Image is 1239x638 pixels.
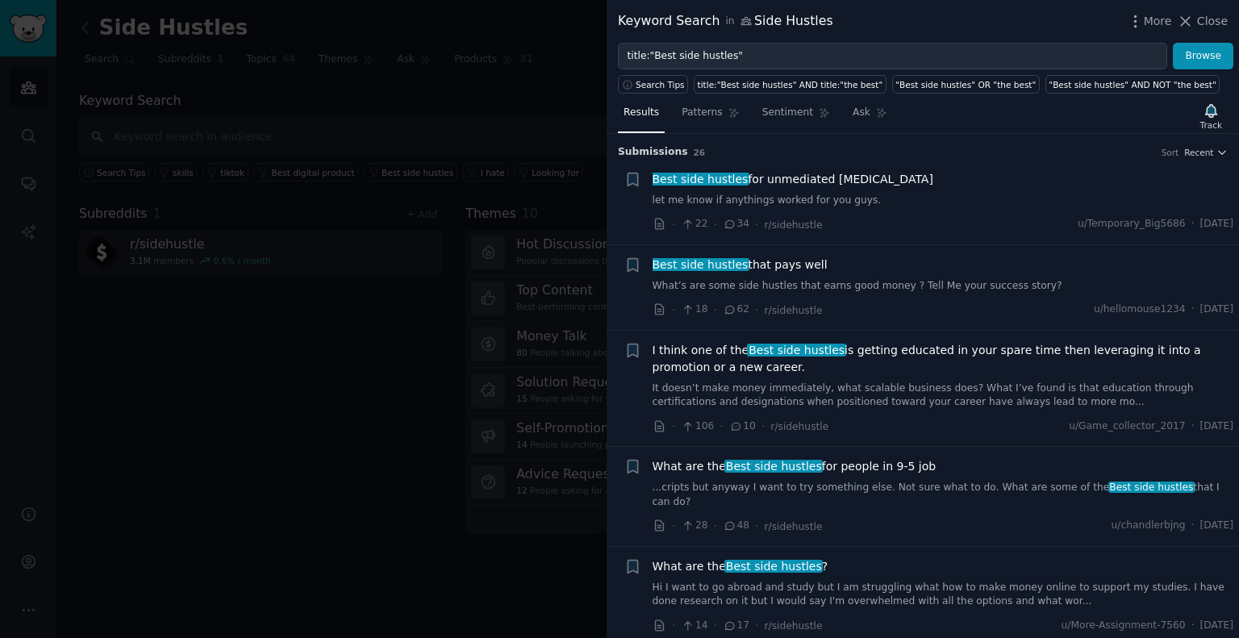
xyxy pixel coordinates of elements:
a: ...cripts but anyway I want to try something else. Not sure what to do. What are some of theBest ... [653,481,1234,509]
span: [DATE] [1200,302,1233,317]
span: · [672,617,675,634]
span: 34 [723,217,749,231]
a: Results [618,100,665,133]
a: Hi I want to go abroad and study but I am struggling what how to make money online to support my ... [653,581,1234,609]
button: Search Tips [618,75,688,94]
span: · [1191,217,1195,231]
span: Recent [1184,147,1213,158]
span: Best side hustles [651,258,749,271]
span: Close [1197,13,1228,30]
div: Keyword Search Side Hustles [618,11,833,31]
span: r/sidehustle [765,620,823,632]
span: [DATE] [1200,519,1233,533]
span: · [1191,519,1195,533]
span: · [761,418,765,435]
span: · [1191,619,1195,633]
span: 106 [681,419,714,434]
span: 14 [681,619,707,633]
span: · [1191,302,1195,317]
a: I think one of theBest side hustlesis getting educated in your spare time then leveraging it into... [653,342,1234,376]
span: r/sidehustle [765,521,823,532]
button: Close [1177,13,1228,30]
span: r/sidehustle [765,219,823,231]
button: Track [1195,99,1228,133]
span: that pays well [653,256,828,273]
span: · [714,302,717,319]
span: · [714,216,717,233]
input: Try a keyword related to your business [618,43,1167,70]
div: "Best side hustles" AND NOT "the best" [1049,79,1216,90]
a: What’s are some side hustles that earns good money ? Tell Me your success story? [653,279,1234,294]
span: for unmediated [MEDICAL_DATA] [653,171,933,188]
a: Ask [847,100,893,133]
span: What are the for people in 9-5 job [653,458,937,475]
span: 17 [723,619,749,633]
button: More [1127,13,1172,30]
a: let me know if anythings worked for you guys. [653,194,1234,208]
span: More [1144,13,1172,30]
span: Best side hustles [1108,482,1195,493]
span: Submission s [618,145,688,160]
span: u/hellomouse1234 [1094,302,1186,317]
span: 28 [681,519,707,533]
span: u/Temporary_Big5686 [1078,217,1186,231]
span: Best side hustles [747,344,845,357]
span: 18 [681,302,707,317]
span: Best side hustles [724,560,823,573]
div: Track [1200,119,1222,131]
span: Search Tips [636,79,685,90]
span: Ask [853,106,870,120]
span: · [1191,419,1195,434]
button: Recent [1184,147,1228,158]
span: Best side hustles [651,173,749,186]
span: · [720,418,723,435]
a: What are theBest side hustlesfor people in 9-5 job [653,458,937,475]
div: Sort [1162,147,1179,158]
span: Best side hustles [724,460,823,473]
span: · [755,216,758,233]
span: u/chandlerbjng [1112,519,1186,533]
div: title:"Best side hustles" AND title:"the best" [698,79,883,90]
span: 62 [723,302,749,317]
span: 26 [694,148,706,157]
a: title:"Best side hustles" AND title:"the best" [694,75,886,94]
span: · [672,302,675,319]
span: 22 [681,217,707,231]
span: · [755,302,758,319]
span: Sentiment [762,106,813,120]
span: · [714,518,717,535]
span: u/More-Assignment-7560 [1062,619,1186,633]
span: · [672,216,675,233]
a: Patterns [676,100,745,133]
span: u/Game_collector_2017 [1069,419,1185,434]
div: "Best side hustles" OR "the best" [895,79,1036,90]
span: I think one of the is getting educated in your spare time then leveraging it into a promotion or ... [653,342,1234,376]
span: · [672,418,675,435]
span: · [714,617,717,634]
span: 48 [723,519,749,533]
a: What are theBest side hustles? [653,558,828,575]
span: What are the ? [653,558,828,575]
span: · [672,518,675,535]
span: Results [624,106,659,120]
span: r/sidehustle [765,305,823,316]
a: "Best side hustles" AND NOT "the best" [1045,75,1220,94]
a: Best side hustlesthat pays well [653,256,828,273]
a: Best side hustlesfor unmediated [MEDICAL_DATA] [653,171,933,188]
span: · [755,617,758,634]
span: Patterns [682,106,722,120]
a: Sentiment [757,100,836,133]
span: r/sidehustle [770,421,828,432]
span: · [755,518,758,535]
a: It doesn’t make money immediately, what scalable business does? What I’ve found is that education... [653,382,1234,410]
a: "Best side hustles" OR "the best" [892,75,1040,94]
span: [DATE] [1200,619,1233,633]
span: [DATE] [1200,419,1233,434]
span: 10 [729,419,756,434]
span: in [725,15,734,29]
span: [DATE] [1200,217,1233,231]
button: Browse [1173,43,1233,70]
